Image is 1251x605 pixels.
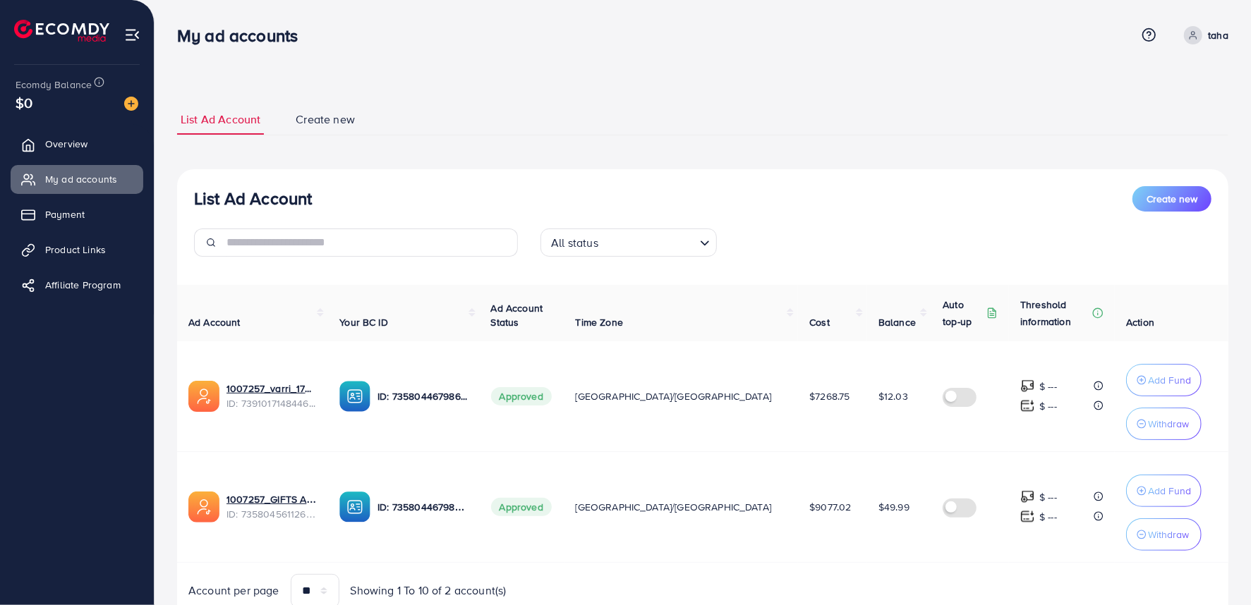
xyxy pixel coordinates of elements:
span: ID: 7391017148446998544 [226,396,317,410]
span: Ad Account [188,315,241,329]
img: ic-ads-acc.e4c84228.svg [188,491,219,522]
iframe: Chat [1191,542,1240,594]
p: Withdraw [1148,415,1189,432]
span: [GEOGRAPHIC_DATA]/[GEOGRAPHIC_DATA] [576,500,772,514]
a: 1007257_GIFTS ADS_1713178508862 [226,492,317,506]
span: $0 [16,92,32,113]
a: Product Links [11,236,143,264]
img: logo [14,20,109,42]
img: ic-ads-acc.e4c84228.svg [188,381,219,412]
span: Approved [491,498,552,516]
a: Payment [11,200,143,228]
span: Product Links [45,243,106,257]
button: Withdraw [1126,518,1202,551]
img: top-up amount [1020,489,1035,504]
p: Add Fund [1148,372,1191,389]
p: ID: 7358044679864254480 [377,499,468,515]
span: $49.99 [878,500,909,514]
p: $ --- [1039,489,1057,506]
span: ID: 7358045611263918081 [226,507,317,521]
span: Account per page [188,582,279,599]
h3: My ad accounts [177,25,309,46]
img: ic-ba-acc.ded83a64.svg [339,491,370,522]
p: ID: 7358044679864254480 [377,388,468,405]
p: $ --- [1039,378,1057,395]
h3: List Ad Account [194,188,312,209]
span: Balance [878,315,916,329]
span: $7268.75 [809,389,850,403]
button: Create new [1132,186,1211,212]
span: Your BC ID [339,315,388,329]
a: My ad accounts [11,165,143,193]
input: Search for option [603,230,694,253]
span: Ad Account Status [491,301,543,329]
span: Cost [809,315,830,329]
p: Threshold information [1020,296,1089,330]
a: Overview [11,130,143,158]
a: taha [1178,26,1228,44]
p: $ --- [1039,508,1057,525]
div: <span class='underline'>1007257_GIFTS ADS_1713178508862</span></br>7358045611263918081 [226,492,317,521]
div: <span class='underline'>1007257_varri_1720855285387</span></br>7391017148446998544 [226,381,317,410]
a: 1007257_varri_1720855285387 [226,381,317,396]
img: top-up amount [1020,509,1035,524]
p: taha [1208,27,1228,44]
span: My ad accounts [45,172,117,186]
p: Withdraw [1148,526,1189,543]
a: Affiliate Program [11,271,143,299]
img: top-up amount [1020,379,1035,393]
button: Add Fund [1126,475,1202,507]
span: $9077.02 [809,500,851,514]
span: Overview [45,137,87,151]
img: menu [124,27,140,43]
span: Showing 1 To 10 of 2 account(s) [351,582,507,599]
span: Payment [45,207,85,221]
span: [GEOGRAPHIC_DATA]/[GEOGRAPHIC_DATA] [576,389,772,403]
span: Create new [1147,192,1197,206]
p: Add Fund [1148,482,1191,499]
p: $ --- [1039,398,1057,415]
p: Auto top-up [943,296,984,330]
span: Approved [491,387,552,405]
img: top-up amount [1020,398,1035,413]
span: All status [548,233,601,253]
span: Affiliate Program [45,278,121,292]
button: Withdraw [1126,408,1202,440]
span: Action [1126,315,1154,329]
img: image [124,97,138,111]
button: Add Fund [1126,364,1202,396]
span: Ecomdy Balance [16,78,92,92]
img: ic-ba-acc.ded83a64.svg [339,381,370,412]
span: $12.03 [878,389,908,403]
span: Create new [296,111,355,128]
span: Time Zone [576,315,623,329]
span: List Ad Account [181,111,260,128]
div: Search for option [540,228,717,257]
